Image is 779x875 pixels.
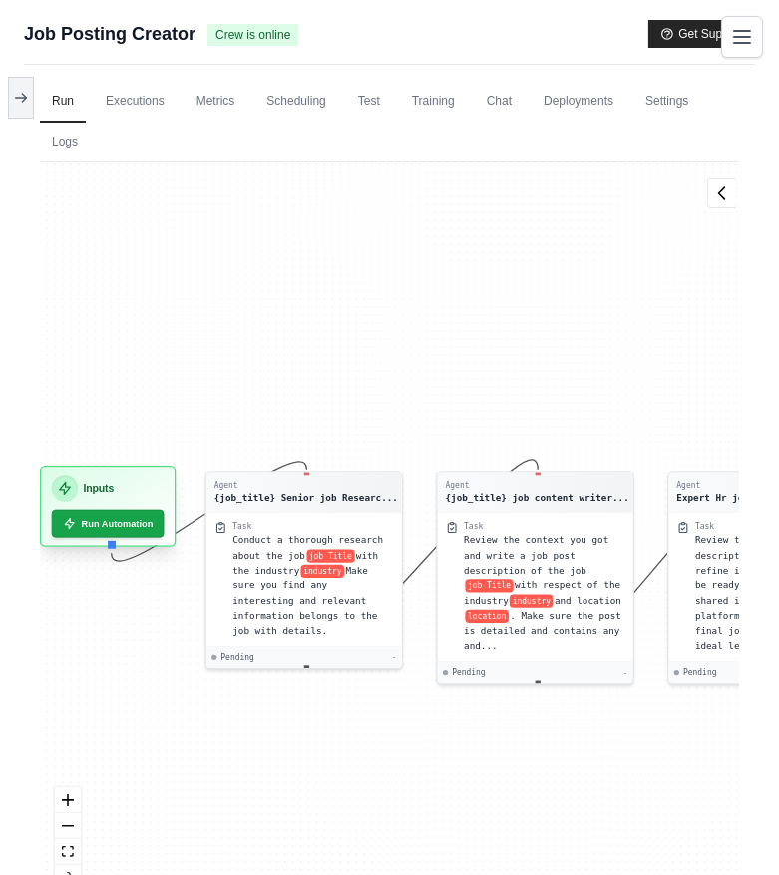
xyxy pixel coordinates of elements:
[185,81,247,123] a: Metrics
[464,580,620,606] span: with respect of the industry
[301,564,345,577] span: industry
[232,535,383,561] span: Conduct a thorough research about the job
[392,652,397,663] div: -
[555,595,621,606] span: and location
[306,460,538,665] g: Edge from 1baf88ab5c3981d80252051b24f7d4c0 to 20679ba2a4c9802f4d5d0c460378eddc
[232,533,394,638] div: Conduct a thorough research about the job {job Title} with the industry {industry} Make sure you ...
[452,667,486,678] span: Pending
[721,16,763,58] button: Toggle navigation
[254,81,337,123] a: Scheduling
[683,667,717,678] span: Pending
[204,471,403,669] div: Agent{job_title} Senior job Researc...TaskConduct a thorough research about the jobjob Titlewith ...
[94,81,177,123] a: Executions
[214,491,398,504] div: {job_title} Senior job Researcher
[400,81,467,123] a: Training
[55,839,81,865] button: fit view
[464,533,625,654] div: Review the context you got and write a job post description of the job {job Title} with respect o...
[633,81,700,123] a: Settings
[464,521,483,532] div: Task
[465,610,509,623] span: location
[306,549,354,562] span: job Title
[232,521,251,532] div: Task
[538,460,769,680] g: Edge from 20679ba2a4c9802f4d5d0c460378eddc to 342b1124a6bdf40f4b15fb489826b40b
[346,81,392,123] a: Test
[648,20,755,48] button: Get Support
[465,579,513,592] span: job Title
[207,24,298,46] span: Crew is online
[220,652,254,663] span: Pending
[40,471,177,552] div: InputsRun Automation
[510,595,554,608] span: industry
[446,491,629,504] div: {job_title} job content writer
[52,510,165,538] button: Run Automation
[464,535,608,576] span: Review the context you got and write a job post description of the job
[532,81,625,123] a: Deployments
[55,813,81,839] button: zoom out
[464,610,621,651] span: . Make sure the post is detailed and contains any and...
[24,20,195,48] span: Job Posting Creator
[695,521,714,532] div: Task
[623,667,628,678] div: -
[695,535,751,546] span: Review the
[446,481,629,492] div: Agent
[232,565,377,636] span: Make sure you find any interesting and relevant information belongs to the job with details.
[40,81,86,123] a: Run
[112,462,307,561] g: Edge from inputsNode to 1baf88ab5c3981d80252051b24f7d4c0
[55,787,81,813] button: zoom in
[84,481,115,497] h3: Inputs
[232,550,378,576] span: with the industry
[679,779,779,875] iframe: Chat Widget
[436,471,634,684] div: Agent{job_title} job content writer...TaskReview the context you got and write a job post descrip...
[40,122,90,163] a: Logs
[475,81,524,123] a: Chat
[214,481,398,492] div: Agent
